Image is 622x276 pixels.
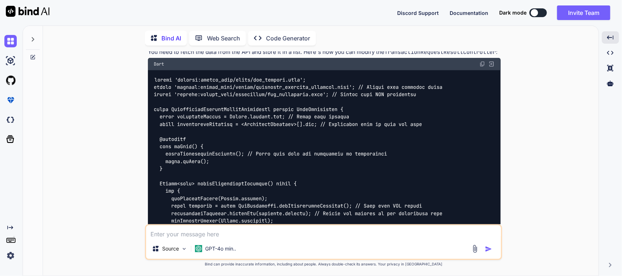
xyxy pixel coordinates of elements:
[4,94,17,106] img: premium
[154,61,164,67] span: Dart
[148,48,501,56] p: You need to fetch the data from the API and store it in a list. Here's how you can modify the :
[266,34,310,43] p: Code Generator
[480,61,485,67] img: copy
[4,55,17,67] img: ai-studio
[4,74,17,87] img: githubLight
[488,61,495,67] img: Open in Browser
[397,10,439,16] span: Discord Support
[471,245,479,253] img: attachment
[6,6,50,17] img: Bind AI
[557,5,610,20] button: Invite Team
[397,9,439,17] button: Discord Support
[384,48,496,56] code: TransactionRequestResultController
[207,34,240,43] p: Web Search
[145,261,502,267] p: Bind can provide inaccurate information, including about people. Always double-check its answers....
[450,10,488,16] span: Documentation
[485,245,492,253] img: icon
[205,245,236,252] p: GPT-4o min..
[4,249,17,262] img: settings
[161,34,181,43] p: Bind AI
[162,245,179,252] p: Source
[499,9,527,16] span: Dark mode
[181,246,187,252] img: Pick Models
[195,245,202,252] img: GPT-4o mini
[4,35,17,47] img: chat
[4,114,17,126] img: darkCloudIdeIcon
[450,9,488,17] button: Documentation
